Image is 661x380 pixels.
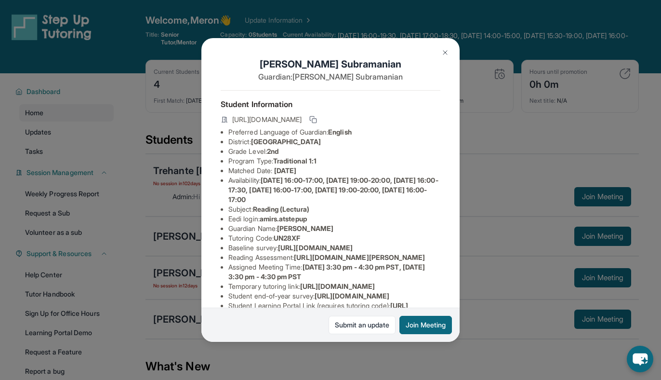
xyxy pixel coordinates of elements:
[329,316,396,334] a: Submit an update
[260,215,307,223] span: amirs.atstepup
[228,282,440,291] li: Temporary tutoring link :
[441,49,449,56] img: Close Icon
[267,147,278,155] span: 2nd
[300,282,375,290] span: [URL][DOMAIN_NAME]
[399,316,452,334] button: Join Meeting
[253,205,309,213] span: Reading (Lectura)
[221,98,440,110] h4: Student Information
[228,301,440,320] li: Student Learning Portal Link (requires tutoring code) :
[328,128,352,136] span: English
[294,253,425,261] span: [URL][DOMAIN_NAME][PERSON_NAME]
[228,176,438,204] span: [DATE] 16:00-17:00, [DATE] 19:00-20:00, [DATE] 16:00-17:30, [DATE] 16:00-17:00, [DATE] 19:00-20:0...
[278,244,353,252] span: [URL][DOMAIN_NAME]
[307,114,319,125] button: Copy link
[228,291,440,301] li: Student end-of-year survey :
[228,263,425,281] span: [DATE] 3:30 pm - 4:30 pm PST, [DATE] 3:30 pm - 4:30 pm PST
[251,137,321,146] span: [GEOGRAPHIC_DATA]
[228,262,440,282] li: Assigned Meeting Time :
[627,346,653,372] button: chat-button
[228,166,440,176] li: Matched Date:
[228,204,440,214] li: Subject :
[228,224,440,233] li: Guardian Name :
[228,127,440,137] li: Preferred Language of Guardian:
[228,176,440,204] li: Availability:
[315,292,389,300] span: [URL][DOMAIN_NAME]
[273,157,317,165] span: Traditional 1:1
[228,156,440,166] li: Program Type:
[228,253,440,262] li: Reading Assessment :
[228,243,440,253] li: Baseline survey :
[274,166,296,175] span: [DATE]
[228,233,440,243] li: Tutoring Code :
[228,214,440,224] li: Eedi login :
[274,234,300,242] span: UN28XF
[228,147,440,156] li: Grade Level:
[228,137,440,147] li: District:
[277,224,333,232] span: [PERSON_NAME]
[221,71,440,82] p: Guardian: [PERSON_NAME] Subramanian
[221,57,440,71] h1: [PERSON_NAME] Subramanian
[232,115,302,124] span: [URL][DOMAIN_NAME]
